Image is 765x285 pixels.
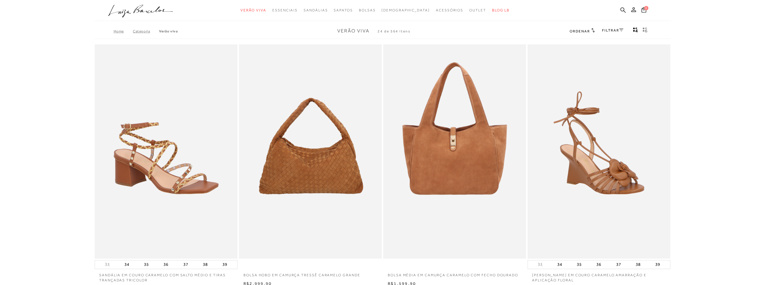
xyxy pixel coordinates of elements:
a: BOLSA HOBO EM CAMURÇA TRESSÊ CARAMELO GRANDE [239,269,382,278]
button: 36 [595,260,603,269]
button: Mostrar 4 produtos por linha [631,27,640,35]
span: Acessórios [436,8,463,12]
button: 39 [653,260,662,269]
button: 36 [162,260,170,269]
a: noSubCategoriesText [304,5,328,16]
span: Sapatos [334,8,353,12]
button: 38 [634,260,642,269]
a: BOLSA MÉDIA EM CAMURÇA CARAMELO COM FECHO DOURADO [383,269,526,278]
a: SANDÁLIA EM COURO CARAMELO COM SALTO MÉDIO E TIRAS TRANÇADAS TRICOLOR SANDÁLIA EM COURO CARAMELO ... [95,45,237,258]
button: 34 [555,260,564,269]
span: Verão Viva [240,8,266,12]
button: 33 [103,262,112,267]
a: FILTRAR [602,28,623,32]
span: 24 de 564 itens [378,29,411,33]
img: SANDÁLIA ANABELA EM COURO CARAMELO AMARRAÇÃO E APLICAÇÃO FLORAL [528,45,670,258]
a: BOLSA MÉDIA EM CAMURÇA CARAMELO COM FECHO DOURADO BOLSA MÉDIA EM CAMURÇA CARAMELO COM FECHO DOURADO [384,45,525,258]
span: BLOG LB [492,8,509,12]
a: SANDÁLIA EM COURO CARAMELO COM SALTO MÉDIO E TIRAS TRANÇADAS TRICOLOR [95,269,237,283]
a: Categoria [133,29,159,33]
button: 39 [221,260,229,269]
span: Outlet [469,8,486,12]
span: Ordenar [570,29,590,33]
img: SANDÁLIA EM COURO CARAMELO COM SALTO MÉDIO E TIRAS TRANÇADAS TRICOLOR [95,45,237,258]
a: noSubCategoriesText [436,5,463,16]
a: Verão Viva [159,29,178,33]
a: noSubCategoriesText [381,5,430,16]
span: Sandálias [304,8,328,12]
a: [PERSON_NAME] EM COURO CARAMELO AMARRAÇÃO E APLICAÇÃO FLORAL [528,269,670,283]
a: BOLSA HOBO EM CAMURÇA TRESSÊ CARAMELO GRANDE BOLSA HOBO EM CAMURÇA TRESSÊ CARAMELO GRANDE [240,45,381,258]
span: [DEMOGRAPHIC_DATA] [381,8,430,12]
a: Home [114,29,133,33]
button: 33 [536,262,544,267]
a: noSubCategoriesText [469,5,486,16]
span: 0 [644,6,648,10]
a: SANDÁLIA ANABELA EM COURO CARAMELO AMARRAÇÃO E APLICAÇÃO FLORAL SANDÁLIA ANABELA EM COURO CARAMEL... [528,45,670,258]
a: BLOG LB [492,5,509,16]
a: noSubCategoriesText [334,5,353,16]
button: 0 [640,7,648,15]
button: 37 [182,260,190,269]
button: 34 [123,260,131,269]
img: BOLSA MÉDIA EM CAMURÇA CARAMELO COM FECHO DOURADO [384,45,525,258]
button: 37 [614,260,623,269]
button: gridText6Desc [641,27,649,35]
span: Verão Viva [337,28,369,34]
span: Bolsas [359,8,376,12]
button: 38 [201,260,210,269]
button: 35 [142,260,151,269]
button: 35 [575,260,583,269]
a: noSubCategoriesText [240,5,266,16]
a: noSubCategoriesText [272,5,298,16]
img: BOLSA HOBO EM CAMURÇA TRESSÊ CARAMELO GRANDE [240,45,381,258]
a: noSubCategoriesText [359,5,376,16]
span: Essenciais [272,8,298,12]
